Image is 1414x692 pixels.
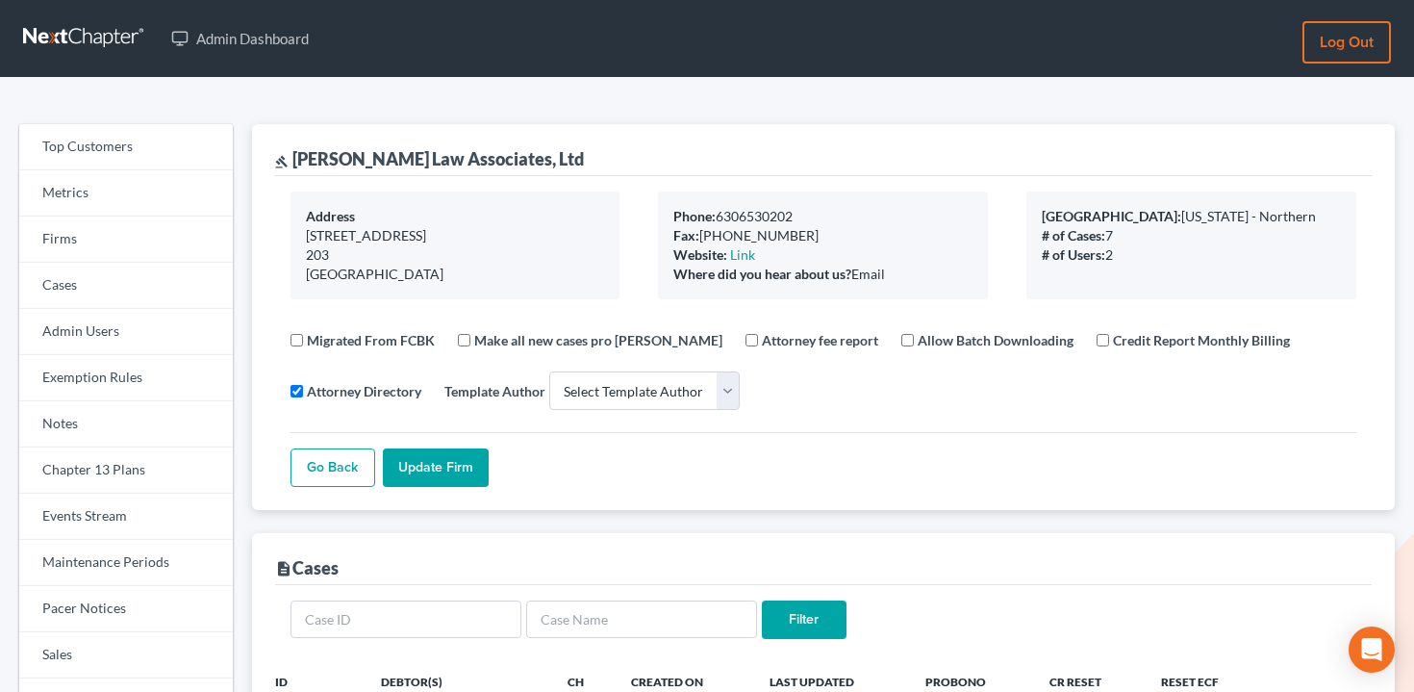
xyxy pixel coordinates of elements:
a: Exemption Rules [19,355,233,401]
b: Address [306,208,355,224]
b: Phone: [673,208,716,224]
a: Cases [19,263,233,309]
label: Make all new cases pro [PERSON_NAME] [474,330,722,350]
a: Go Back [290,449,375,487]
div: 2 [1042,245,1341,265]
input: Update Firm [383,449,489,487]
div: Email [673,265,972,284]
a: Pacer Notices [19,586,233,632]
div: 203 [306,245,605,265]
a: Top Customers [19,124,233,170]
div: [US_STATE] - Northern [1042,207,1341,226]
label: Migrated From FCBK [307,330,435,350]
a: Metrics [19,170,233,217]
b: # of Cases: [1042,227,1105,243]
a: Chapter 13 Plans [19,448,233,494]
label: Template Author [444,381,545,401]
label: Attorney Directory [307,381,421,401]
a: Sales [19,632,233,679]
a: Maintenance Periods [19,540,233,586]
label: Attorney fee report [762,330,878,350]
a: Admin Users [19,309,233,355]
a: Admin Dashboard [162,21,318,56]
b: Where did you hear about us? [673,266,851,282]
a: Events Stream [19,494,233,540]
div: Cases [275,556,339,579]
i: description [275,560,292,577]
b: Fax: [673,227,699,243]
a: Firms [19,217,233,263]
input: Case Name [526,601,757,639]
div: [GEOGRAPHIC_DATA] [306,265,605,284]
b: Website: [673,246,727,263]
a: Notes [19,401,233,448]
b: # of Users: [1042,246,1105,263]
i: gavel [275,155,289,168]
div: [PHONE_NUMBER] [673,226,972,245]
a: Link [730,246,755,263]
label: Credit Report Monthly Billing [1113,330,1290,350]
label: Allow Batch Downloading [918,330,1073,350]
div: [PERSON_NAME] Law Associates, Ltd [275,147,584,170]
a: Log out [1302,21,1391,64]
div: 6306530202 [673,207,972,226]
input: Case ID [290,601,521,639]
div: [STREET_ADDRESS] [306,226,605,245]
div: Open Intercom Messenger [1349,627,1395,673]
div: 7 [1042,226,1341,245]
b: [GEOGRAPHIC_DATA]: [1042,208,1181,224]
input: Filter [762,601,846,639]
